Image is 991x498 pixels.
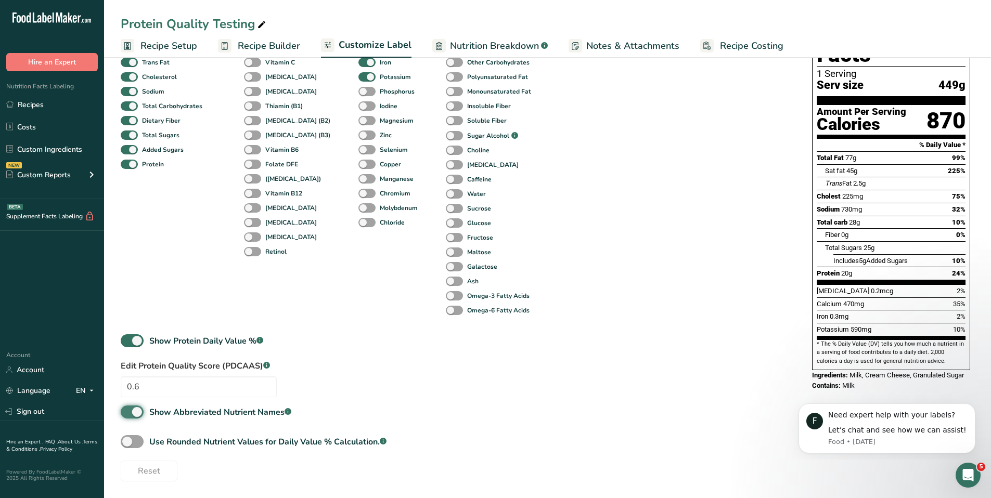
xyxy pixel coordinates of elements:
a: Nutrition Breakdown [432,34,548,58]
b: Molybdenum [380,203,418,213]
b: Sugar Alcohol [467,131,509,140]
b: Copper [380,160,401,169]
a: Recipe Setup [121,34,197,58]
b: Potassium [380,72,411,82]
b: [MEDICAL_DATA] [265,232,317,242]
div: EN [76,385,98,397]
b: [MEDICAL_DATA] [265,72,317,82]
b: [MEDICAL_DATA] [265,203,317,213]
b: Caffeine [467,175,492,184]
label: Edit Protein Quality Score (PDCAAS) [121,360,277,372]
b: Other Carbohydrates [467,58,530,67]
span: Ingredients: [812,371,848,379]
b: Protein [142,160,164,169]
span: Cholest [817,192,841,200]
div: NEW [6,162,22,168]
a: Hire an Expert . [6,438,43,445]
b: [MEDICAL_DATA] (B3) [265,130,330,140]
span: 730mg [841,205,862,213]
a: Recipe Costing [700,34,783,58]
b: Ash [467,277,479,286]
i: Trans [825,179,842,187]
span: Calcium [817,300,842,308]
div: BETA [7,204,23,210]
b: Folate DFE [265,160,298,169]
b: Insoluble Fiber [467,101,511,111]
span: 2% [957,287,966,295]
section: % Daily Value * [817,139,966,151]
b: Thiamin (B1) [265,101,303,111]
span: 0% [956,231,966,239]
b: Monounsaturated Fat [467,87,531,96]
b: Manganese [380,174,414,184]
a: Notes & Attachments [569,34,679,58]
span: Potassium [817,325,849,333]
b: Fructose [467,233,493,242]
b: Total Carbohydrates [142,101,202,111]
div: 1 Serving [817,69,966,79]
b: Added Sugars [142,145,184,154]
b: Sucrose [467,204,491,213]
span: 449g [938,79,966,92]
span: 25g [864,244,874,252]
span: 35% [953,300,966,308]
iframe: Intercom notifications message [783,394,991,460]
div: Show Protein Daily Value % [149,335,263,347]
span: Fiber [825,231,840,239]
b: Polyunsaturated Fat [467,72,528,82]
a: FAQ . [45,438,58,445]
a: Language [6,382,50,400]
span: 75% [952,192,966,200]
span: 99% [952,154,966,162]
span: 0.3mg [830,312,848,320]
b: Water [467,189,486,199]
div: Calories [817,117,906,132]
b: Vitamin B12 [265,189,302,198]
div: Protein Quality Testing [121,15,268,33]
b: Cholesterol [142,72,177,82]
b: Sodium [142,87,164,96]
b: Retinol [265,247,287,256]
span: [MEDICAL_DATA] [817,287,869,295]
b: Phosphorus [380,87,415,96]
span: Nutrition Breakdown [450,39,539,53]
span: Sodium [817,205,840,213]
span: 590mg [851,325,871,333]
b: Omega-3 Fatty Acids [467,291,530,300]
div: Powered By FoodLabelMaker © 2025 All Rights Reserved [6,469,98,481]
b: Maltose [467,247,491,257]
b: Magnesium [380,116,414,125]
b: ([MEDICAL_DATA]) [265,174,321,184]
span: 28g [849,218,860,226]
span: 20g [841,269,852,277]
div: Custom Reports [6,169,71,180]
span: Total Fat [817,154,844,162]
div: 870 [926,107,966,135]
b: Trans Fat [142,58,170,67]
div: Use Rounded Nutrient Values for Daily Value % Calculation. [149,436,387,448]
span: 225mg [842,192,863,200]
span: 225% [948,167,966,175]
b: Chromium [380,189,410,198]
b: [MEDICAL_DATA] [467,160,519,169]
b: Iron [380,58,391,67]
span: Contains: [812,382,841,389]
span: Iron [817,312,828,320]
span: 32% [952,205,966,213]
button: Hire an Expert [6,53,98,71]
button: Reset [121,461,177,481]
iframe: Intercom live chat [956,463,981,488]
b: Zinc [380,130,392,140]
a: Privacy Policy [40,445,72,453]
b: [MEDICAL_DATA] [265,87,317,96]
b: Glucose [467,218,491,228]
span: Milk [842,382,855,389]
span: 10% [953,325,966,333]
span: 45g [846,167,857,175]
span: Fat [825,179,852,187]
span: Serv size [817,79,864,92]
a: Terms & Conditions . [6,438,97,453]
